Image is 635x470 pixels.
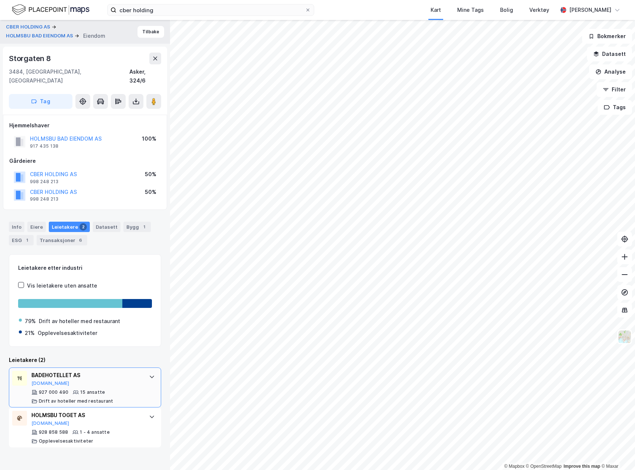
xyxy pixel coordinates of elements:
[564,464,600,469] a: Improve this map
[31,371,142,380] div: BADEHOTELLET AS
[31,411,142,420] div: HOLMSBU TOGET AS
[526,464,562,469] a: OpenStreetMap
[25,317,36,326] div: 79%
[31,420,69,426] button: [DOMAIN_NAME]
[145,188,156,197] div: 50%
[80,389,105,395] div: 15 ansatte
[6,23,52,31] button: CBER HOLDING AS
[30,196,58,202] div: 998 248 213
[18,263,152,272] div: Leietakere etter industri
[500,6,513,14] div: Bolig
[37,235,87,245] div: Transaksjoner
[12,3,89,16] img: logo.f888ab2527a4732fd821a326f86c7f29.svg
[598,434,635,470] iframe: Chat Widget
[9,235,34,245] div: ESG
[30,179,58,185] div: 998 248 213
[504,464,524,469] a: Mapbox
[597,82,632,97] button: Filter
[27,222,46,232] div: Eiere
[39,438,93,444] div: Opplevelsesaktiviteter
[9,94,72,109] button: Tag
[25,329,35,338] div: 21%
[569,6,611,14] div: [PERSON_NAME]
[39,398,113,404] div: Drift av hoteller med restaurant
[39,429,68,435] div: 928 858 588
[618,330,632,344] img: Z
[9,356,161,365] div: Leietakere (2)
[39,317,120,326] div: Drift av hoteller med restaurant
[598,434,635,470] div: Kontrollprogram for chat
[9,222,24,232] div: Info
[31,380,69,386] button: [DOMAIN_NAME]
[145,170,156,179] div: 50%
[9,157,161,165] div: Gårdeiere
[38,329,97,338] div: Opplevelsesaktiviteter
[39,389,68,395] div: 927 000 490
[129,67,161,85] div: Asker, 324/6
[116,4,305,16] input: Søk på adresse, matrikkel, gårdeiere, leietakere eller personer
[30,143,58,149] div: 917 435 138
[27,281,97,290] div: Vis leietakere uten ansatte
[457,6,484,14] div: Mine Tags
[431,6,441,14] div: Kart
[137,26,164,38] button: Tilbake
[598,100,632,115] button: Tags
[9,53,52,64] div: Storgaten 8
[529,6,549,14] div: Verktøy
[49,222,90,232] div: Leietakere
[23,236,31,244] div: 1
[123,222,151,232] div: Bygg
[142,134,156,143] div: 100%
[83,31,105,40] div: Eiendom
[582,29,632,44] button: Bokmerker
[9,67,129,85] div: 3484, [GEOGRAPHIC_DATA], [GEOGRAPHIC_DATA]
[6,32,75,40] button: HOLMSBU BAD EIENDOM AS
[80,429,110,435] div: 1 - 4 ansatte
[9,121,161,130] div: Hjemmelshaver
[587,47,632,61] button: Datasett
[93,222,120,232] div: Datasett
[589,64,632,79] button: Analyse
[77,236,84,244] div: 6
[79,223,87,231] div: 2
[140,223,148,231] div: 1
